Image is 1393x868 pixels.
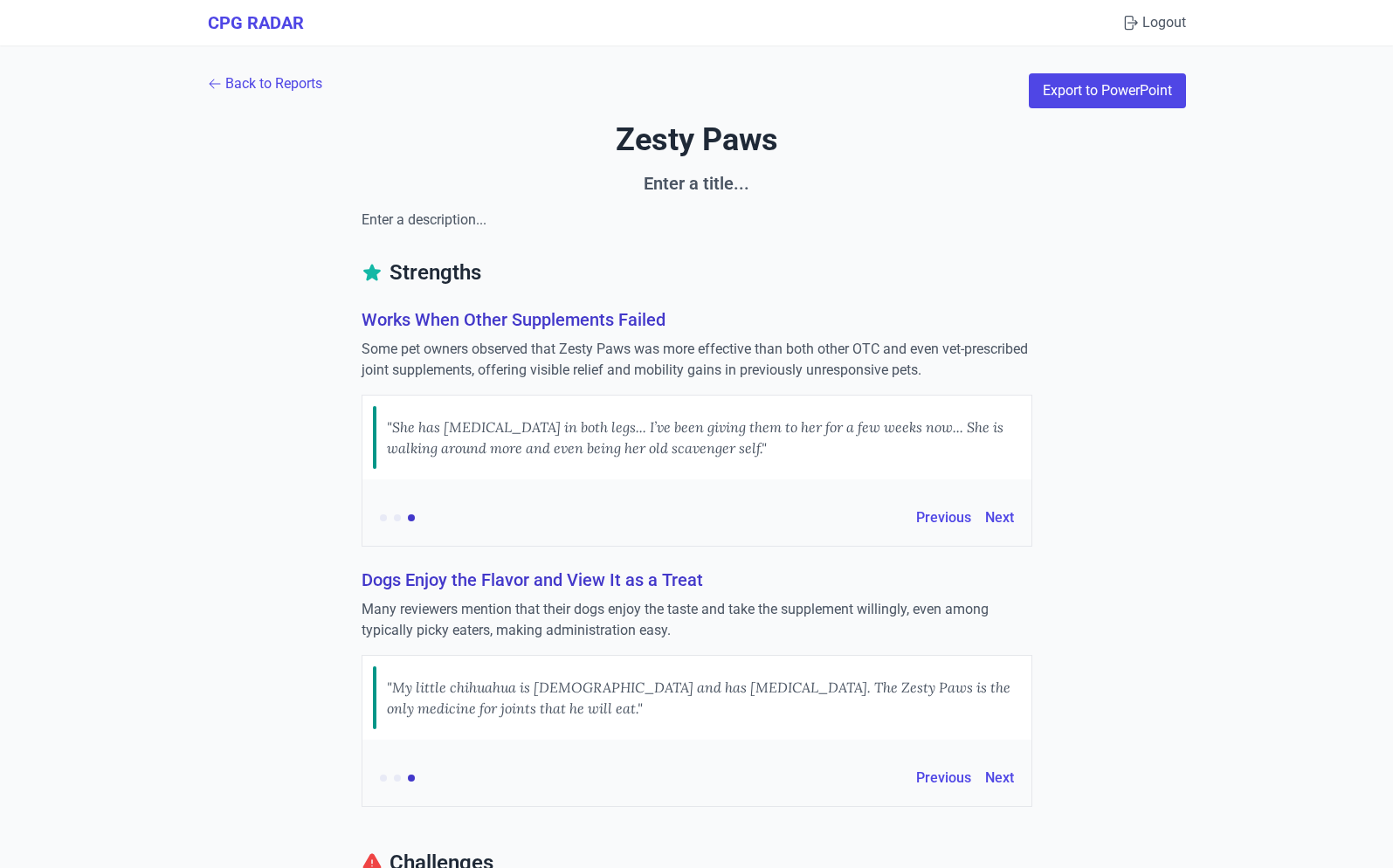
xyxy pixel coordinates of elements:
button: Export to PowerPoint [1029,73,1186,108]
p: Some pet owners observed that Zesty Paws was more effective than both other OTC and even vet-pres... [362,339,1032,381]
h3: Works When Other Supplements Failed [362,307,1032,332]
button: Evidence 2 [394,514,401,521]
button: Next [985,768,1014,789]
p: Many reviewers mention that their dogs enjoy the taste and take the supplement willingly, even am... [362,599,1032,641]
div: "She has [MEDICAL_DATA] in both legs... I’ve been giving them to her for a few weeks now... She i... [387,406,1021,469]
button: Evidence 3 [408,775,415,782]
h2: Enter a title... [362,171,1032,196]
h3: Dogs Enjoy the Flavor and View It as a Treat [362,568,1032,592]
button: Evidence 3 [408,514,415,521]
div: "My little chihuahua is [DEMOGRAPHIC_DATA] and has [MEDICAL_DATA]. The Zesty Paws is the only med... [387,666,1021,729]
h2: Strengths [362,258,1032,293]
button: Evidence 2 [394,775,401,782]
button: Previous [916,507,971,528]
button: Evidence 1 [380,514,387,521]
a: Back to Reports [208,73,322,94]
button: Evidence 1 [380,775,387,782]
h1: Zesty Paws [208,122,1186,157]
button: Previous [916,768,971,789]
button: Logout [1121,12,1186,33]
p: Enter a description... [362,210,1032,231]
button: Next [985,507,1014,528]
a: CPG RADAR [208,10,304,35]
